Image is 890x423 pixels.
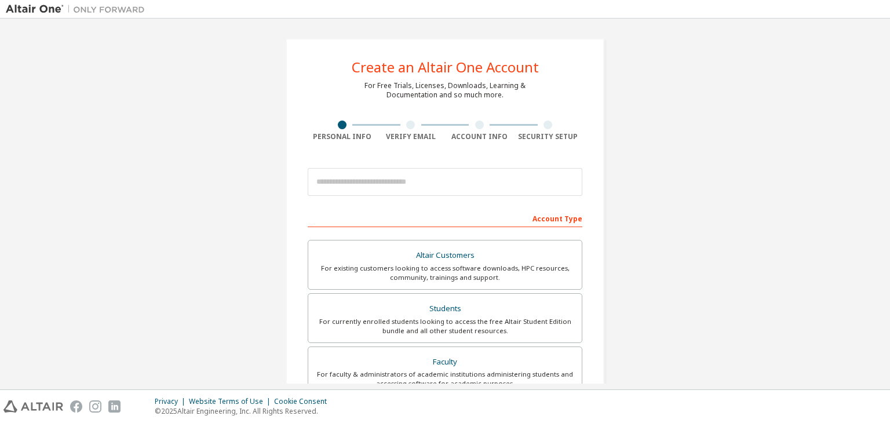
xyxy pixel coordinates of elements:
img: Altair One [6,3,151,15]
img: instagram.svg [89,400,101,413]
div: Faculty [315,354,575,370]
img: linkedin.svg [108,400,121,413]
div: Altair Customers [315,247,575,264]
div: For existing customers looking to access software downloads, HPC resources, community, trainings ... [315,264,575,282]
div: Security Setup [514,132,583,141]
img: facebook.svg [70,400,82,413]
p: © 2025 Altair Engineering, Inc. All Rights Reserved. [155,406,334,416]
div: Website Terms of Use [189,397,274,406]
img: altair_logo.svg [3,400,63,413]
div: For Free Trials, Licenses, Downloads, Learning & Documentation and so much more. [364,81,526,100]
div: Privacy [155,397,189,406]
div: Personal Info [308,132,377,141]
div: Verify Email [377,132,446,141]
div: Cookie Consent [274,397,334,406]
div: Students [315,301,575,317]
div: For faculty & administrators of academic institutions administering students and accessing softwa... [315,370,575,388]
div: Account Type [308,209,582,227]
div: For currently enrolled students looking to access the free Altair Student Edition bundle and all ... [315,317,575,336]
div: Create an Altair One Account [352,60,539,74]
div: Account Info [445,132,514,141]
